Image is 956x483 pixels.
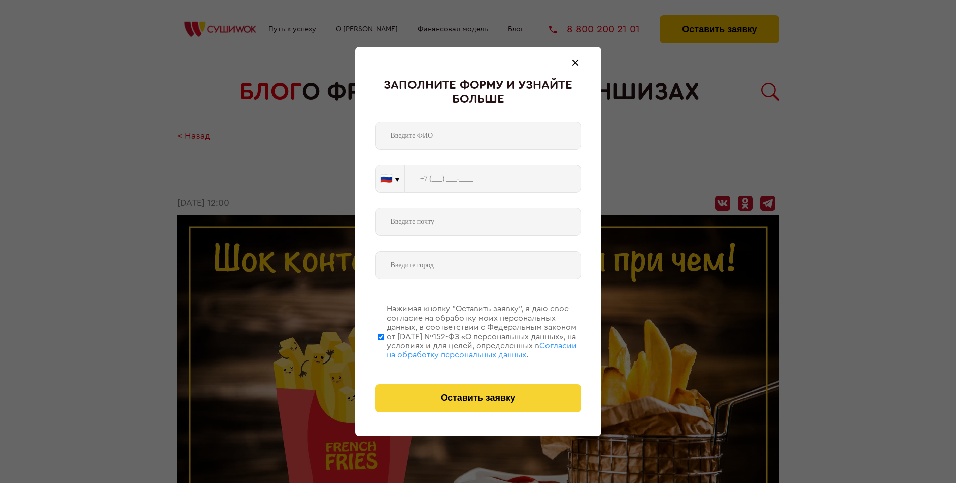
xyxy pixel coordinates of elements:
[405,165,581,193] input: +7 (___) ___-____
[375,384,581,412] button: Оставить заявку
[376,165,404,192] button: 🇷🇺
[375,251,581,279] input: Введите город
[387,342,577,359] span: Согласии на обработку персональных данных
[375,208,581,236] input: Введите почту
[375,122,581,150] input: Введите ФИО
[387,304,581,359] div: Нажимая кнопку “Оставить заявку”, я даю свое согласие на обработку моих персональных данных, в со...
[375,79,581,106] div: Заполните форму и узнайте больше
